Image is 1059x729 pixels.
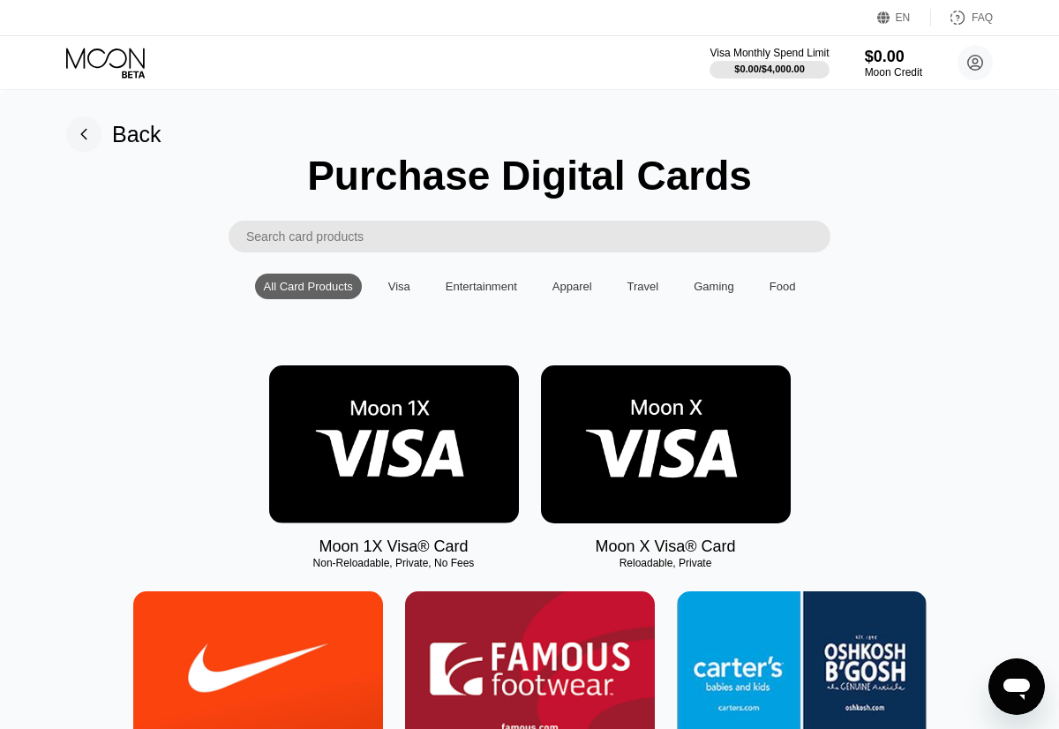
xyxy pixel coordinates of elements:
[307,152,752,199] div: Purchase Digital Cards
[710,47,829,59] div: Visa Monthly Spend Limit
[627,280,659,293] div: Travel
[66,116,161,152] div: Back
[865,48,922,79] div: $0.00Moon Credit
[246,221,830,252] input: Search card products
[896,11,911,24] div: EN
[269,557,519,569] div: Non-Reloadable, Private, No Fees
[437,274,526,299] div: Entertainment
[264,280,353,293] div: All Card Products
[865,66,922,79] div: Moon Credit
[255,274,362,299] div: All Card Products
[541,557,791,569] div: Reloadable, Private
[694,280,734,293] div: Gaming
[770,280,796,293] div: Food
[595,537,735,556] div: Moon X Visa® Card
[319,537,468,556] div: Moon 1X Visa® Card
[685,274,743,299] div: Gaming
[972,11,993,24] div: FAQ
[988,658,1045,715] iframe: Button to launch messaging window
[865,48,922,66] div: $0.00
[379,274,419,299] div: Visa
[544,274,601,299] div: Apparel
[446,280,517,293] div: Entertainment
[112,122,161,147] div: Back
[761,274,805,299] div: Food
[619,274,668,299] div: Travel
[734,64,805,74] div: $0.00 / $4,000.00
[388,280,410,293] div: Visa
[931,9,993,26] div: FAQ
[877,9,931,26] div: EN
[710,47,829,79] div: Visa Monthly Spend Limit$0.00/$4,000.00
[552,280,592,293] div: Apparel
